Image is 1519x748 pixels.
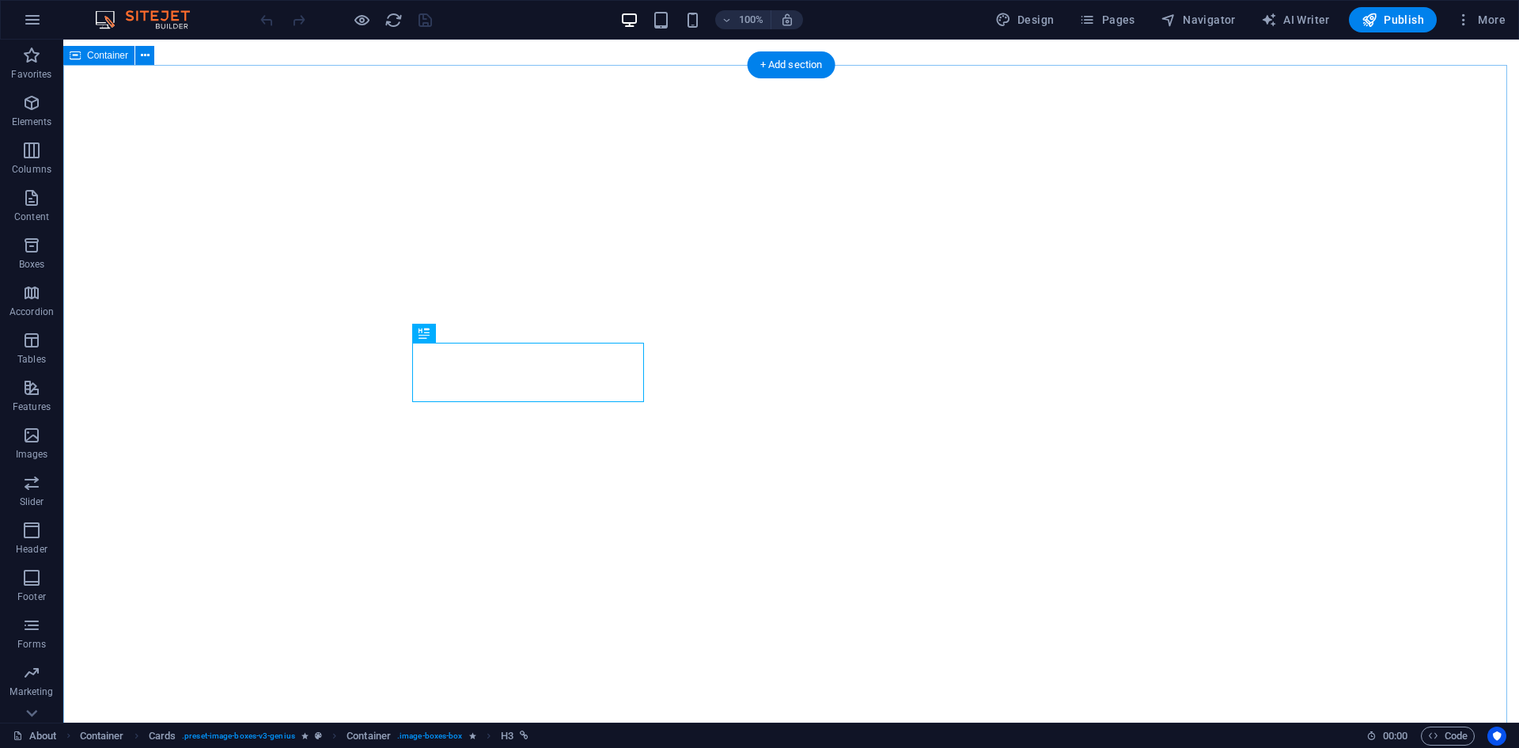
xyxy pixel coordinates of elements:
p: Features [13,401,51,413]
span: Design [995,12,1055,28]
span: : [1394,730,1396,742]
button: reload [384,10,403,29]
span: Click to select. Double-click to edit [149,727,176,746]
div: Design (Ctrl+Alt+Y) [989,7,1061,32]
a: Click to cancel selection. Double-click to open Pages [13,727,57,746]
button: Navigator [1154,7,1242,32]
span: More [1456,12,1506,28]
nav: breadcrumb [80,727,528,746]
button: 100% [715,10,771,29]
h6: 100% [739,10,764,29]
i: On resize automatically adjust zoom level to fit chosen device. [780,13,794,27]
p: Accordion [9,306,54,318]
p: Tables [17,353,46,366]
button: Design [989,7,1061,32]
button: More [1449,7,1512,32]
button: AI Writer [1255,7,1336,32]
span: Click to select. Double-click to edit [501,727,513,746]
i: Element contains an animation [301,731,309,740]
span: Click to select. Double-click to edit [347,727,391,746]
button: Code [1421,727,1475,746]
span: . preset-image-boxes-v3-genius [182,727,295,746]
i: This element is a customizable preset [315,731,322,740]
button: Usercentrics [1487,727,1506,746]
span: Pages [1079,12,1135,28]
p: Footer [17,590,46,603]
span: Container [87,51,128,60]
span: Publish [1362,12,1424,28]
span: . image-boxes-box [397,727,463,746]
p: Forms [17,638,46,651]
p: Columns [12,163,51,176]
span: Click to select. Double-click to edit [80,727,124,746]
button: Pages [1073,7,1141,32]
span: Code [1428,727,1468,746]
i: Element contains an animation [469,731,476,740]
p: Header [16,543,47,556]
h6: Session time [1366,727,1408,746]
span: AI Writer [1261,12,1330,28]
i: Reload page [384,11,403,29]
i: This element is linked [520,731,528,740]
p: Content [14,211,49,223]
p: Boxes [19,258,45,271]
button: Publish [1349,7,1437,32]
p: Favorites [11,68,51,81]
button: Click here to leave preview mode and continue editing [352,10,371,29]
span: 00 00 [1383,727,1407,746]
p: Slider [20,496,44,508]
span: Navigator [1161,12,1236,28]
p: Marketing [9,685,53,698]
div: + Add section [748,51,835,78]
p: Images [16,448,48,461]
p: Elements [12,116,52,128]
img: Editor Logo [91,10,210,29]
